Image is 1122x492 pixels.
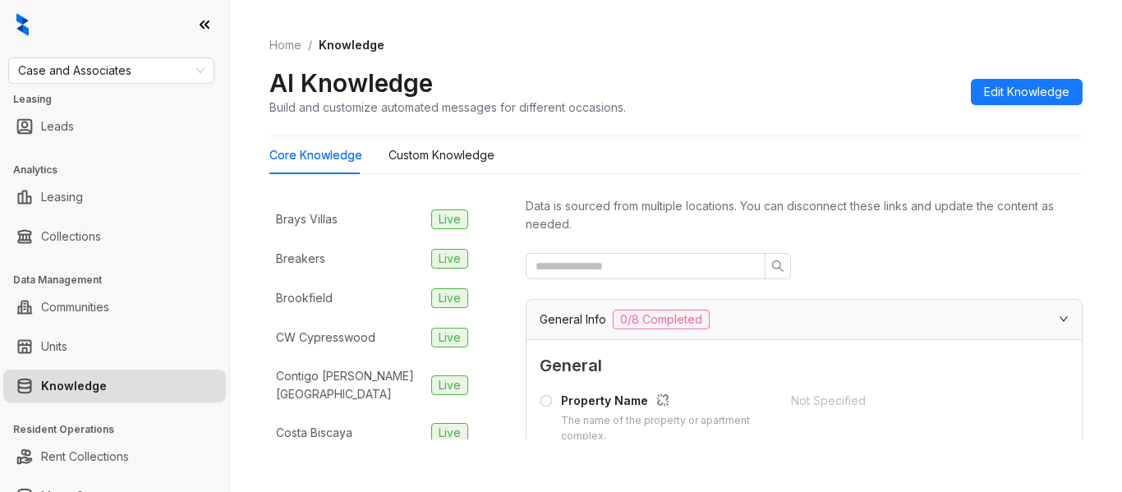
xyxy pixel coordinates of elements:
[431,249,468,269] span: Live
[276,329,375,347] div: CW Cypresswood
[13,163,229,177] h3: Analytics
[561,392,771,413] div: Property Name
[276,289,333,307] div: Brookfield
[1059,314,1069,324] span: expanded
[319,38,384,52] span: Knowledge
[13,422,229,437] h3: Resident Operations
[3,440,226,473] li: Rent Collections
[308,36,312,54] li: /
[276,210,338,228] div: Brays Villas
[276,424,352,442] div: Costa Biscaya
[431,375,468,395] span: Live
[561,413,771,444] div: The name of the property or apartment complex.
[431,423,468,443] span: Live
[266,36,305,54] a: Home
[3,220,226,253] li: Collections
[269,67,433,99] h2: AI Knowledge
[431,209,468,229] span: Live
[41,110,74,143] a: Leads
[3,110,226,143] li: Leads
[18,58,205,83] span: Case and Associates
[269,146,362,164] div: Core Knowledge
[41,330,67,363] a: Units
[984,83,1069,101] span: Edit Knowledge
[13,273,229,287] h3: Data Management
[3,330,226,363] li: Units
[276,250,325,268] div: Breakers
[771,260,784,273] span: search
[13,92,229,107] h3: Leasing
[389,146,494,164] div: Custom Knowledge
[431,288,468,308] span: Live
[269,99,626,116] div: Build and customize automated messages for different occasions.
[3,370,226,402] li: Knowledge
[613,310,710,329] span: 0/8 Completed
[16,13,29,36] img: logo
[3,291,226,324] li: Communities
[41,370,107,402] a: Knowledge
[3,181,226,214] li: Leasing
[276,367,425,403] div: Contigo [PERSON_NAME][GEOGRAPHIC_DATA]
[431,328,468,347] span: Live
[41,181,83,214] a: Leasing
[540,353,1069,379] span: General
[971,79,1083,105] button: Edit Knowledge
[791,392,1023,410] div: Not Specified
[41,440,129,473] a: Rent Collections
[41,220,101,253] a: Collections
[41,291,109,324] a: Communities
[526,197,1083,233] div: Data is sourced from multiple locations. You can disconnect these links and update the content as...
[540,310,606,329] span: General Info
[527,300,1082,339] div: General Info0/8 Completed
